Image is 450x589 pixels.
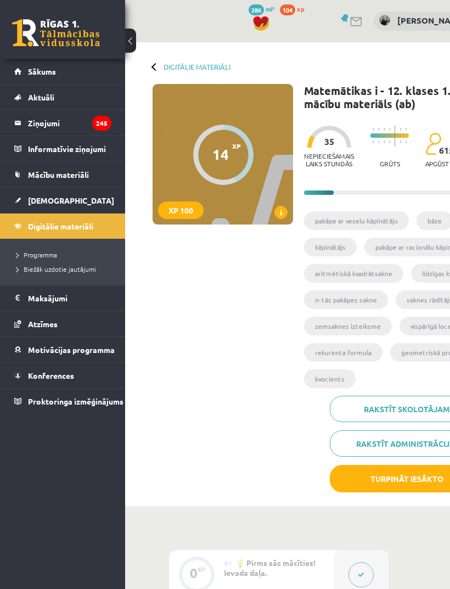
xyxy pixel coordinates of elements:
li: n-tās pakāpes sakne [304,290,388,309]
span: Digitālie materiāli [28,221,93,231]
li: rekurenta formula [304,343,383,362]
img: icon-short-line-57e1e144782c952c97e751825c79c345078a6d821885a25fce030b3d8c18986b.svg [373,141,374,143]
img: Sofija Jurģevica [379,15,390,26]
span: 💡 Pirms sāc mācīties! Ievada daļa. [224,558,316,577]
span: Atzīmes [28,319,58,329]
a: Digitālie materiāli [14,214,111,239]
legend: Ziņojumi [28,110,111,136]
span: XP [232,142,241,150]
a: Mācību materiāli [14,162,111,187]
a: Aktuāli [14,85,111,110]
li: kvocients [304,369,356,388]
img: students-c634bb4e5e11cddfef0936a35e636f08e4e9abd3cc4e673bd6f9a4125e45ecb1.svg [425,132,441,155]
a: Motivācijas programma [14,337,111,362]
a: Programma [16,250,114,260]
span: Programma [16,250,57,259]
img: icon-short-line-57e1e144782c952c97e751825c79c345078a6d821885a25fce030b3d8c18986b.svg [389,128,390,131]
span: 286 [249,4,264,15]
li: kāpinātājs [304,238,357,256]
span: #1 [224,559,232,568]
li: aritmētiskā kvadrātsakne [304,264,403,283]
div: XP [198,566,205,573]
img: icon-short-line-57e1e144782c952c97e751825c79c345078a6d821885a25fce030b3d8c18986b.svg [389,141,390,143]
div: 14 [212,146,229,162]
img: icon-short-line-57e1e144782c952c97e751825c79c345078a6d821885a25fce030b3d8c18986b.svg [378,141,379,143]
span: Sākums [28,66,56,76]
a: 286 mP [249,4,274,13]
a: [DEMOGRAPHIC_DATA] [14,188,111,213]
span: Motivācijas programma [28,345,115,355]
span: xp [297,4,304,13]
p: Nepieciešamais laiks stundās [304,152,354,167]
a: 104 xp [280,4,310,13]
img: icon-long-line-d9ea69661e0d244f92f715978eff75569469978d946b2353a9bb055b3ed8787d.svg [395,125,396,147]
a: Rīgas 1. Tālmācības vidusskola [12,19,100,47]
span: mP [266,4,274,13]
i: 245 [92,116,111,131]
a: Proktoringa izmēģinājums [14,389,111,414]
img: icon-short-line-57e1e144782c952c97e751825c79c345078a6d821885a25fce030b3d8c18986b.svg [400,141,401,143]
span: 35 [324,137,334,147]
a: Sākums [14,59,111,84]
img: icon-short-line-57e1e144782c952c97e751825c79c345078a6d821885a25fce030b3d8c18986b.svg [384,141,385,143]
a: Ziņojumi245 [14,110,111,136]
img: icon-short-line-57e1e144782c952c97e751825c79c345078a6d821885a25fce030b3d8c18986b.svg [406,141,407,143]
a: Biežāk uzdotie jautājumi [16,264,114,274]
a: Informatīvie ziņojumi [14,136,111,161]
a: Konferences [14,363,111,388]
p: apgūst [425,160,449,167]
img: icon-short-line-57e1e144782c952c97e751825c79c345078a6d821885a25fce030b3d8c18986b.svg [406,128,407,131]
li: zemsaknes izteiksme [304,317,392,335]
img: icon-short-line-57e1e144782c952c97e751825c79c345078a6d821885a25fce030b3d8c18986b.svg [384,128,385,131]
img: icon-short-line-57e1e144782c952c97e751825c79c345078a6d821885a25fce030b3d8c18986b.svg [373,128,374,131]
span: Mācību materiāli [28,170,89,179]
div: XP 100 [158,201,204,219]
span: [DEMOGRAPHIC_DATA] [28,195,114,205]
legend: Maksājumi [28,285,111,311]
p: Grūts [380,160,400,167]
a: Maksājumi [14,285,111,311]
span: Proktoringa izmēģinājums [28,396,123,406]
span: Biežāk uzdotie jautājumi [16,265,96,273]
legend: Informatīvie ziņojumi [28,136,111,161]
img: icon-short-line-57e1e144782c952c97e751825c79c345078a6d821885a25fce030b3d8c18986b.svg [378,128,379,131]
a: Atzīmes [14,311,111,336]
a: Digitālie materiāli [164,63,230,71]
span: Konferences [28,371,74,380]
img: icon-short-line-57e1e144782c952c97e751825c79c345078a6d821885a25fce030b3d8c18986b.svg [400,128,401,131]
span: 104 [280,4,295,15]
li: pakāpe ar veselu kāpinātāju [304,211,409,230]
div: 0 [190,568,198,578]
span: Aktuāli [28,92,54,102]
